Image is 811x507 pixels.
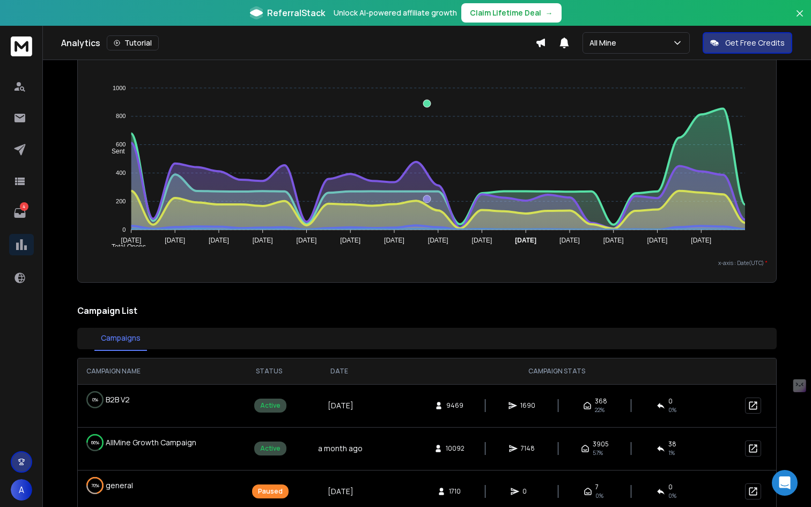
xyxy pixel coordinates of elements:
[446,401,463,410] span: 9469
[252,484,289,498] div: Paused
[449,487,461,496] span: 1710
[116,198,126,204] tspan: 200
[86,259,768,267] p: x-axis : Date(UTC)
[254,399,286,413] div: Active
[104,243,146,251] span: Total Opens
[340,237,360,244] tspan: [DATE]
[78,358,237,384] th: CAMPAIGN NAME
[691,237,712,244] tspan: [DATE]
[377,358,736,384] th: CAMPAIGN STATS
[20,202,28,211] p: 4
[603,237,624,244] tspan: [DATE]
[595,491,603,500] span: 0%
[428,237,448,244] tspan: [DATE]
[334,8,457,18] p: Unlock AI-powered affiliate growth
[11,479,32,501] button: A
[113,85,126,91] tspan: 1000
[772,470,798,496] div: Open Intercom Messenger
[668,440,676,449] span: 38
[446,444,465,453] span: 10092
[237,358,302,384] th: STATUS
[545,8,553,18] span: →
[116,113,126,120] tspan: 800
[461,3,562,23] button: Claim Lifetime Deal→
[116,141,126,148] tspan: 600
[296,237,316,244] tspan: [DATE]
[253,237,273,244] tspan: [DATE]
[559,237,580,244] tspan: [DATE]
[92,394,98,405] p: 0 %
[107,35,159,50] button: Tutorial
[668,449,675,457] span: 1 %
[301,384,377,427] td: [DATE]
[116,170,126,176] tspan: 400
[593,440,609,449] span: 3905
[668,491,676,500] span: 0%
[520,401,535,410] span: 1690
[209,237,229,244] tspan: [DATE]
[703,32,792,54] button: Get Free Credits
[472,237,492,244] tspan: [DATE]
[77,304,777,317] h2: Campaign List
[725,38,785,48] p: Get Free Credits
[301,427,377,470] td: a month ago
[515,237,536,244] tspan: [DATE]
[793,6,807,32] button: Close banner
[78,385,237,415] td: B2B V2
[94,326,147,351] button: Campaigns
[254,442,286,455] div: Active
[78,428,237,458] td: AllMine Growth Campaign
[384,237,404,244] tspan: [DATE]
[595,406,604,414] span: 22 %
[121,237,141,244] tspan: [DATE]
[668,406,676,414] span: 0 %
[647,237,668,244] tspan: [DATE]
[589,38,621,48] p: All Mine
[522,487,533,496] span: 0
[9,202,31,224] a: 4
[301,358,377,384] th: DATE
[668,397,673,406] span: 0
[595,397,607,406] span: 368
[91,480,99,491] p: 70 %
[593,449,603,457] span: 57 %
[78,471,237,501] td: general
[267,6,325,19] span: ReferralStack
[668,483,673,491] span: 0
[122,226,126,233] tspan: 0
[521,444,535,453] span: 7148
[61,35,535,50] div: Analytics
[165,237,185,244] tspan: [DATE]
[104,148,125,155] span: Sent
[91,437,99,448] p: 66 %
[595,483,599,491] span: 7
